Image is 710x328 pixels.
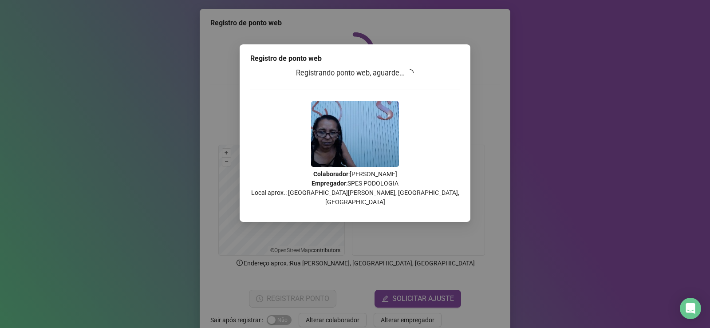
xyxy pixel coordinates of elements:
[311,101,399,167] img: 9k=
[250,67,460,79] h3: Registrando ponto web, aguarde...
[250,170,460,207] p: : [PERSON_NAME] : SPES PODOLOGIA Local aprox.: [GEOGRAPHIC_DATA][PERSON_NAME], [GEOGRAPHIC_DATA],...
[312,180,346,187] strong: Empregador
[250,53,460,64] div: Registro de ponto web
[406,69,414,77] span: loading
[680,298,701,319] div: Open Intercom Messenger
[313,170,348,178] strong: Colaborador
